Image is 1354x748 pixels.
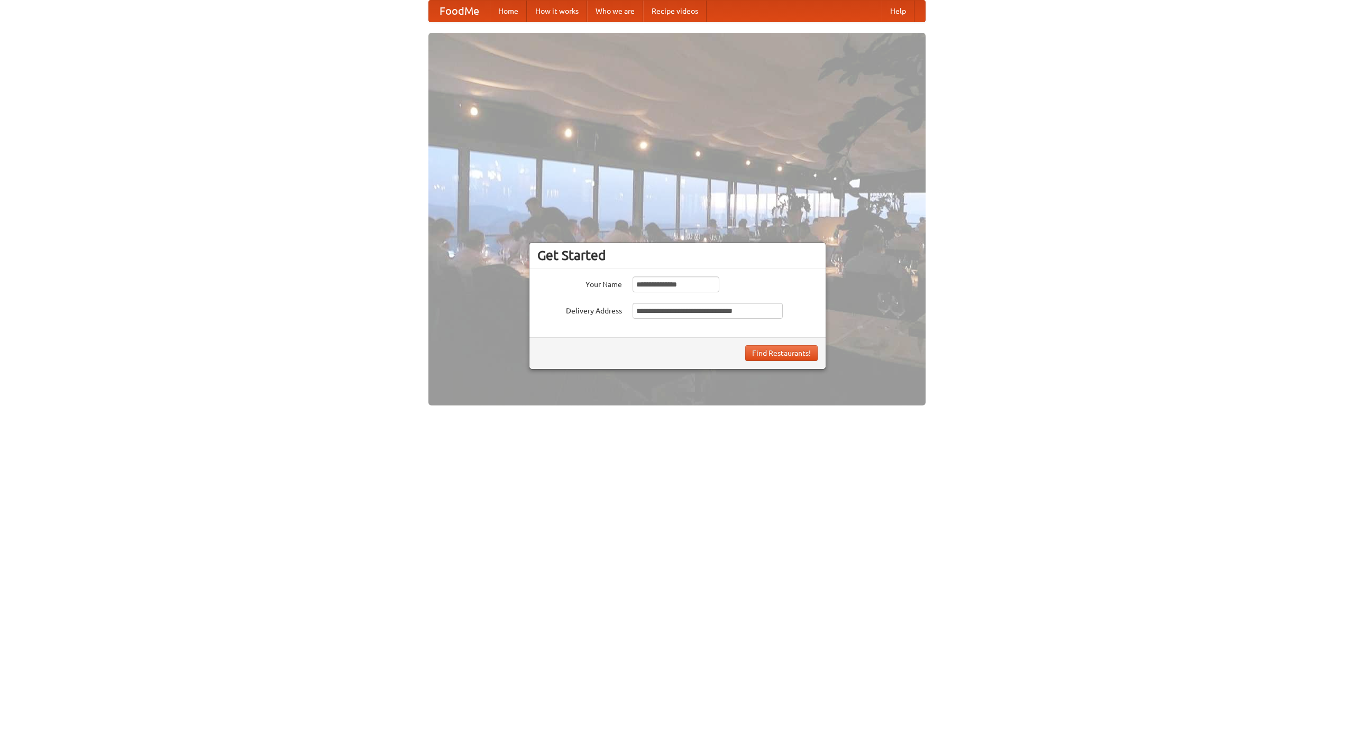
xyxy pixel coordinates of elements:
h3: Get Started [537,247,818,263]
a: Help [882,1,914,22]
a: Home [490,1,527,22]
label: Delivery Address [537,303,622,316]
a: Who we are [587,1,643,22]
button: Find Restaurants! [745,345,818,361]
a: FoodMe [429,1,490,22]
label: Your Name [537,276,622,290]
a: How it works [527,1,587,22]
a: Recipe videos [643,1,707,22]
